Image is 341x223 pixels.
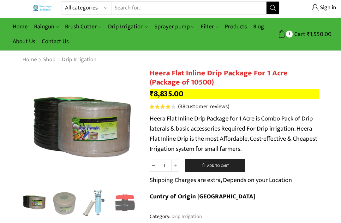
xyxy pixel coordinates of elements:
[198,19,222,34] a: Filter
[81,190,108,216] li: 3 / 10
[286,28,332,40] a: 1 Cart ₹1,550.00
[111,190,139,216] li: 4 / 10
[250,19,267,34] a: Blog
[289,2,336,14] a: Sign in
[51,190,78,216] li: 2 / 10
[266,2,279,14] button: Search button
[157,160,171,172] input: Product quantity
[307,29,332,39] bdi: 1,550.00
[150,104,176,109] span: 38
[39,34,72,49] a: Contact Us
[286,31,293,37] span: 1
[22,69,140,187] div: 1 / 10
[43,56,56,64] a: Shop
[51,190,78,217] a: Drip Package Flat Inline2
[150,191,255,202] b: Cuntry of Origin [GEOGRAPHIC_DATA]
[51,190,78,217] img: Flat Inline Drip Package
[150,175,292,185] p: Shipping Charges are extra, Depends on your Location
[178,103,229,111] a: (38customer reviews)
[150,87,183,100] bdi: 8,835.00
[111,190,139,217] a: ball-vavle
[150,69,319,87] h1: Heera Flat Inline Drip Package For 1 Acre (Package of 10500)
[185,159,245,172] button: Add to cart
[81,190,108,217] img: Heera-super-clean-filter
[150,87,154,100] span: ₹
[21,189,48,216] img: Flat Inline
[150,213,202,220] span: Category:
[150,104,175,109] div: Rated 4.21 out of 5
[293,30,305,38] span: Cart
[170,212,202,220] a: Drip Irrigation
[22,56,97,64] nav: Breadcrumb
[319,4,336,12] span: Sign in
[62,19,105,34] a: Brush Cutter
[105,19,151,34] a: Drip Irrigation
[111,2,266,14] input: Search for...
[31,19,62,34] a: Raingun
[150,114,319,154] p: Heera Flat Inline Drip Package for 1 Acre is Combo Pack of Drip laterals & basic accessories Requ...
[9,34,39,49] a: About Us
[307,29,310,39] span: ₹
[22,56,37,64] a: Home
[62,56,97,64] a: Drip Irrigation
[151,19,197,34] a: Sprayer pump
[222,19,250,34] a: Products
[150,104,171,109] span: Rated out of 5 based on customer ratings
[9,19,31,34] a: Home
[111,190,139,217] img: Flow Control Valve
[180,102,185,111] span: 38
[21,190,48,216] li: 1 / 10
